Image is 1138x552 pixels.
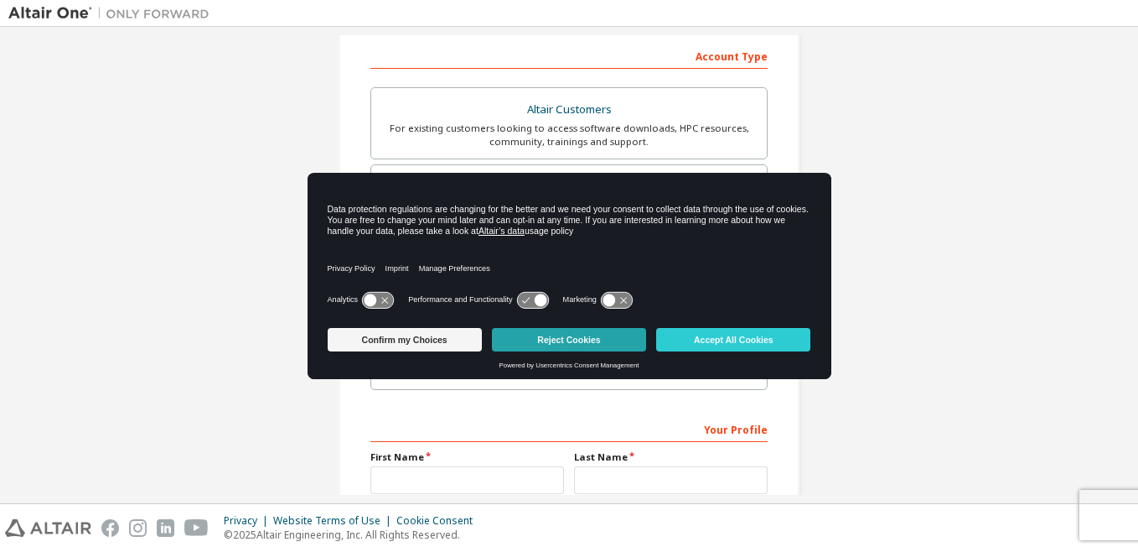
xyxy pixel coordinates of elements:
[396,514,483,528] div: Cookie Consent
[8,5,218,22] img: Altair One
[370,42,768,69] div: Account Type
[5,519,91,537] img: altair_logo.svg
[224,514,273,528] div: Privacy
[370,450,564,464] label: First Name
[129,519,147,537] img: instagram.svg
[101,519,119,537] img: facebook.svg
[224,528,483,542] p: © 2025 Altair Engineering, Inc. All Rights Reserved.
[157,519,174,537] img: linkedin.svg
[370,415,768,442] div: Your Profile
[381,122,757,148] div: For existing customers looking to access software downloads, HPC resources, community, trainings ...
[381,98,757,122] div: Altair Customers
[184,519,209,537] img: youtube.svg
[273,514,396,528] div: Website Terms of Use
[574,450,768,464] label: Last Name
